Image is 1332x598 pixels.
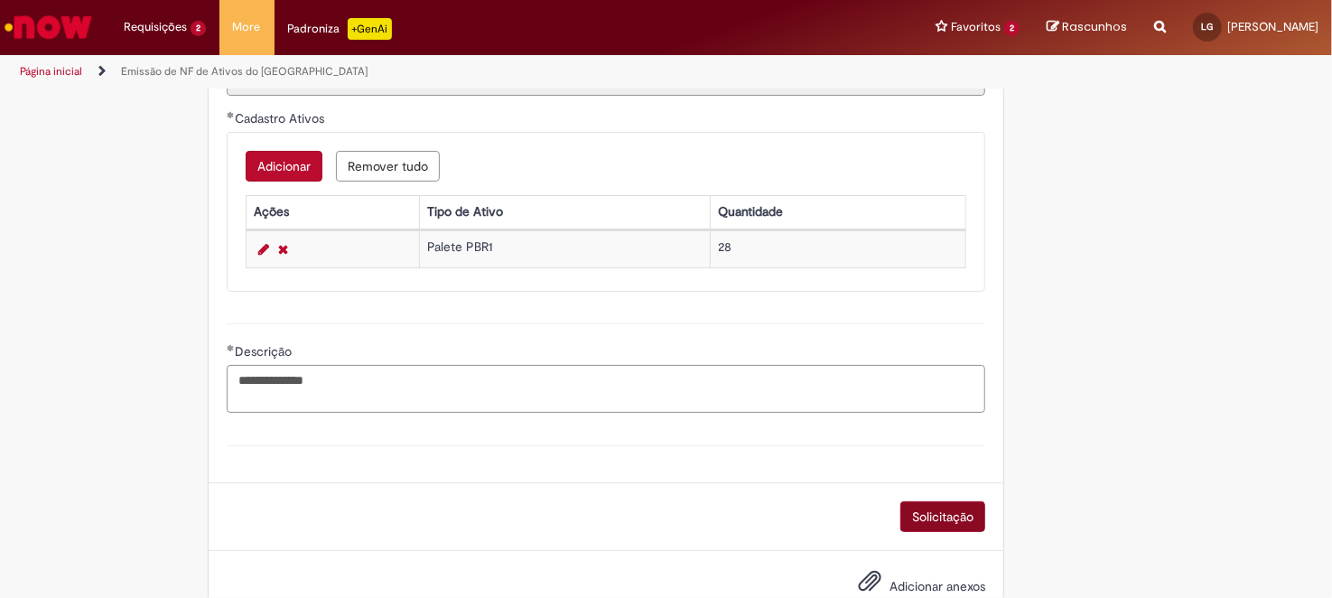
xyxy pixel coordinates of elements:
a: Página inicial [20,64,82,79]
th: Quantidade [710,195,966,229]
td: Palete PBR1 [419,230,710,267]
p: +GenAi [348,18,392,40]
a: Rascunhos [1047,19,1127,36]
span: 2 [1004,21,1020,36]
th: Ações [247,195,419,229]
span: Cadastro Ativos [235,110,328,126]
a: Remover linha 1 [274,238,293,260]
a: Editar Linha 1 [254,238,274,260]
span: [PERSON_NAME] [1227,19,1318,34]
span: More [233,18,261,36]
span: Adicionar anexos [890,578,985,594]
textarea: Descrição [227,365,985,414]
span: Obrigatório Preenchido [227,111,235,118]
th: Tipo de Ativo [419,195,710,229]
ul: Trilhas de página [14,55,874,89]
span: Obrigatório Preenchido [227,344,235,351]
button: Solicitação [900,501,985,532]
button: Remove all rows for Cadastro Ativos [336,151,440,182]
span: Favoritos [951,18,1001,36]
td: 28 [710,230,966,267]
span: Descrição [235,343,295,360]
a: Emissão de NF de Ativos do [GEOGRAPHIC_DATA] [121,64,368,79]
span: Rascunhos [1062,18,1127,35]
button: Add a row for Cadastro Ativos [246,151,322,182]
span: LG [1202,21,1214,33]
span: 2 [191,21,206,36]
div: Padroniza [288,18,392,40]
img: ServiceNow [2,9,95,45]
span: Requisições [124,18,187,36]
